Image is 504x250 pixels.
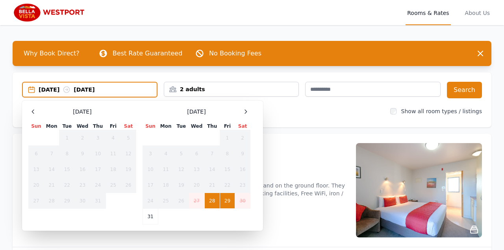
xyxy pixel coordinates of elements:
[106,177,120,193] td: 25
[90,177,106,193] td: 24
[189,162,204,177] td: 13
[447,82,482,98] button: Search
[90,162,106,177] td: 17
[235,123,250,130] th: Sat
[90,123,106,130] th: Thu
[220,193,235,209] td: 29
[29,123,44,130] th: Sun
[158,193,174,209] td: 25
[187,108,206,116] span: [DATE]
[73,108,91,116] span: [DATE]
[235,146,250,162] td: 9
[44,146,59,162] td: 7
[106,162,120,177] td: 18
[401,108,482,114] label: Show all room types / listings
[189,193,204,209] td: 27
[158,162,174,177] td: 11
[17,46,86,61] span: Why Book Direct?
[189,177,204,193] td: 20
[29,177,44,193] td: 20
[121,130,136,146] td: 5
[143,146,158,162] td: 3
[75,177,90,193] td: 23
[90,146,106,162] td: 10
[59,146,75,162] td: 8
[189,123,204,130] th: Wed
[75,193,90,209] td: 30
[75,162,90,177] td: 16
[90,130,106,146] td: 3
[44,162,59,177] td: 14
[204,123,220,130] th: Thu
[235,193,250,209] td: 30
[121,123,136,130] th: Sat
[59,162,75,177] td: 15
[174,177,189,193] td: 19
[143,162,158,177] td: 10
[143,123,158,130] th: Sun
[174,123,189,130] th: Tue
[143,177,158,193] td: 17
[106,130,120,146] td: 4
[220,123,235,130] th: Fri
[235,162,250,177] td: 16
[29,162,44,177] td: 13
[158,146,174,162] td: 4
[29,146,44,162] td: 6
[204,177,220,193] td: 21
[164,85,299,93] div: 2 adults
[106,123,120,130] th: Fri
[113,49,182,58] p: Best Rate Guaranteed
[75,123,90,130] th: Wed
[75,146,90,162] td: 9
[90,193,106,209] td: 31
[143,193,158,209] td: 24
[106,146,120,162] td: 11
[220,162,235,177] td: 15
[235,177,250,193] td: 23
[174,193,189,209] td: 26
[44,177,59,193] td: 21
[121,146,136,162] td: 12
[158,177,174,193] td: 18
[13,3,88,22] img: Bella Vista Westport
[158,123,174,130] th: Mon
[174,146,189,162] td: 5
[59,130,75,146] td: 1
[143,209,158,224] td: 31
[44,123,59,130] th: Mon
[39,86,157,94] div: [DATE] [DATE]
[59,193,75,209] td: 29
[59,177,75,193] td: 22
[44,193,59,209] td: 28
[59,123,75,130] th: Tue
[121,177,136,193] td: 26
[204,162,220,177] td: 14
[174,162,189,177] td: 12
[75,130,90,146] td: 2
[220,146,235,162] td: 8
[235,130,250,146] td: 2
[29,193,44,209] td: 27
[204,193,220,209] td: 28
[189,146,204,162] td: 6
[220,130,235,146] td: 1
[209,49,261,58] p: No Booking Fees
[121,162,136,177] td: 19
[204,146,220,162] td: 7
[220,177,235,193] td: 22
